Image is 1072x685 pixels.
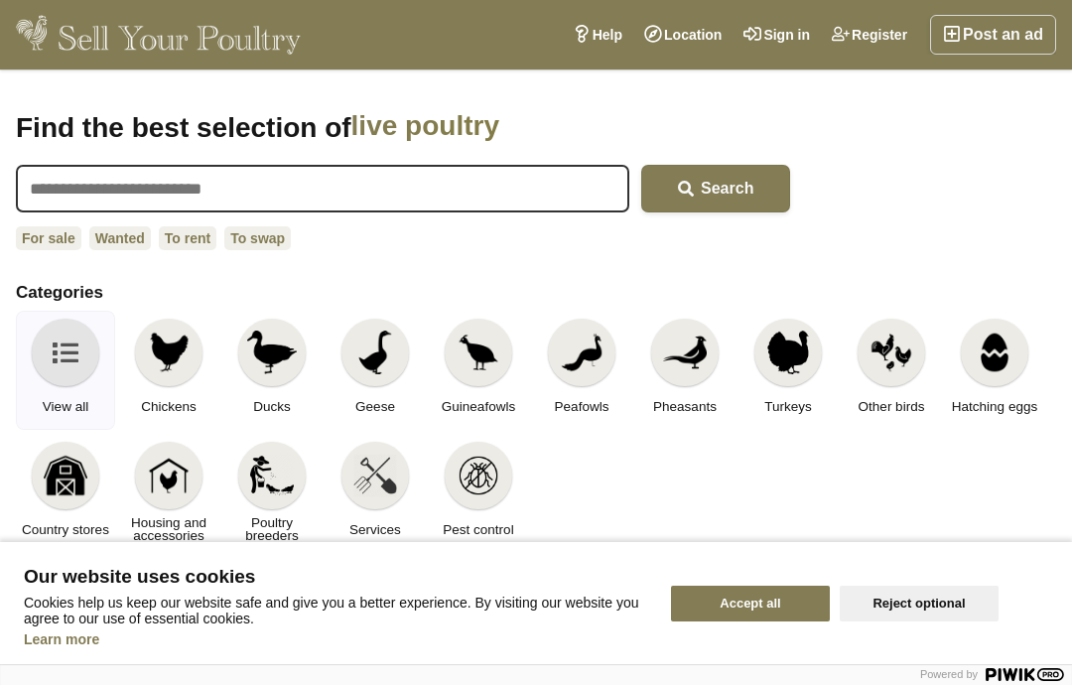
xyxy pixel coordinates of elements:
span: live poultry [351,109,684,145]
a: Learn more [24,631,99,647]
a: Other birds Other birds [842,311,941,430]
img: Ducks [247,331,297,374]
img: Services [353,454,397,497]
img: Geese [353,331,397,374]
button: Accept all [671,586,830,621]
h2: Categories [16,283,1056,303]
a: Register [821,15,918,55]
a: Geese Geese [326,311,425,430]
a: To swap [224,226,291,250]
img: Turkeys [766,331,810,374]
span: Country stores [22,523,109,536]
span: Our website uses cookies [24,567,647,587]
a: Sign in [733,15,821,55]
a: View all [16,311,115,430]
img: Other birds [870,331,913,374]
span: View all [43,400,88,413]
img: Peafowls [560,331,603,374]
a: Services Services [326,434,425,553]
a: Guineafowls Guineafowls [429,311,528,430]
h1: Find the best selection of [16,109,790,145]
a: Ducks Ducks [222,311,322,430]
a: Poultry breeders Poultry breeders [222,434,322,553]
button: Search [641,165,790,212]
a: Pheasants Pheasants [635,311,735,430]
img: Sell Your Poultry [16,15,301,55]
span: Pheasants [653,400,717,413]
span: Housing and accessories [125,516,212,542]
a: Location [633,15,733,55]
a: Post an ad [930,15,1056,55]
a: Hatching eggs Hatching eggs [945,311,1044,430]
img: Housing and accessories [147,454,191,497]
a: For sale [16,226,81,250]
a: Chickens Chickens [119,311,218,430]
a: Help [562,15,633,55]
a: Country stores Country stores [16,434,115,553]
span: Poultry breeders [228,516,316,542]
span: Guineafowls [442,400,515,413]
a: Turkeys Turkeys [738,311,838,430]
img: Pest control [457,454,500,497]
a: To rent [159,226,216,250]
a: Housing and accessories Housing and accessories [119,434,218,553]
img: Guineafowls [457,331,500,374]
span: Chickens [141,400,197,413]
span: Other birds [859,400,925,413]
span: Pest control [443,523,513,536]
p: Cookies help us keep our website safe and give you a better experience. By visiting our website y... [24,595,647,626]
span: Hatching eggs [952,400,1037,413]
a: Peafowls Peafowls [532,311,631,430]
span: Peafowls [555,400,609,413]
span: Turkeys [764,400,812,413]
span: Geese [355,400,395,413]
a: Wanted [89,226,151,250]
img: Poultry breeders [250,454,294,497]
span: Services [349,523,401,536]
img: Chickens [147,331,191,374]
span: Powered by [920,668,978,680]
img: Pheasants [663,331,707,374]
span: Ducks [253,400,291,413]
img: Hatching eggs [973,331,1016,374]
button: Reject optional [840,586,999,621]
img: Country stores [44,454,87,497]
a: Pest control Pest control [429,434,528,553]
span: Search [701,180,753,197]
